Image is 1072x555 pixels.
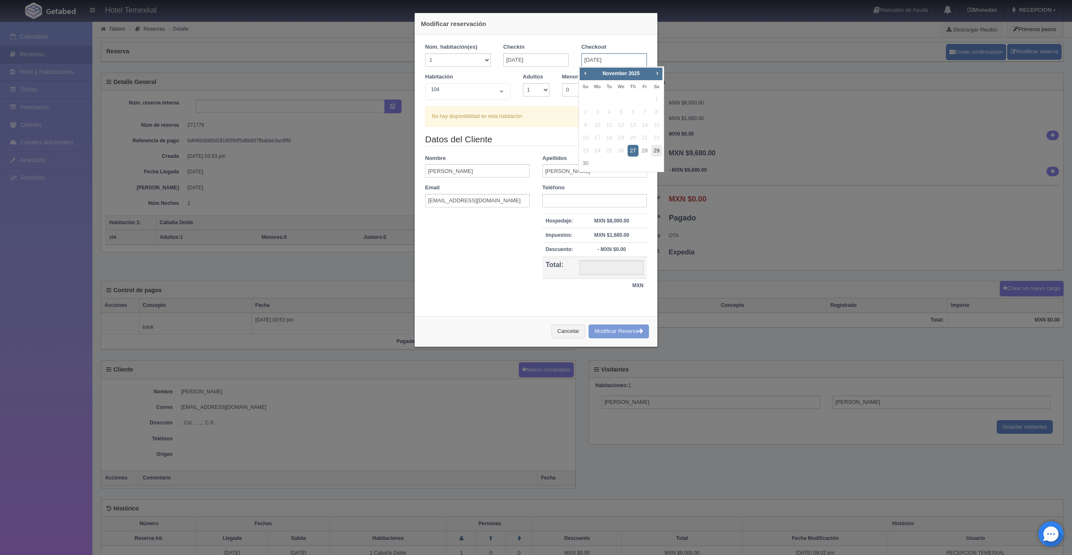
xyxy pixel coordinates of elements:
[604,132,615,144] span: 18
[580,157,591,170] a: 30
[632,283,644,288] strong: MXN
[651,145,662,157] a: 29
[615,145,626,157] span: 26
[580,119,591,131] span: 9
[542,214,576,228] th: Hospedaje:
[542,184,565,192] label: Teléfono
[429,85,493,94] span: 104
[594,232,629,238] strong: MXN $1,680.00
[639,145,650,157] a: 28
[592,119,603,131] span: 10
[651,106,662,118] span: 8
[592,132,603,144] span: 17
[607,84,612,89] span: Tuesday
[615,106,626,118] span: 5
[615,132,626,144] span: 19
[615,119,626,131] span: 12
[628,106,638,118] span: 6
[583,84,589,89] span: Sunday
[581,53,647,67] input: DD-MM-AAAA
[580,145,591,157] span: 23
[421,19,651,28] h4: Modificar reservación
[425,43,477,51] label: Núm. habitación(es)
[425,184,440,192] label: Email
[542,154,567,162] label: Apellidos
[651,93,662,105] span: 1
[542,257,576,279] th: Total:
[594,84,601,89] span: Monday
[604,145,615,157] span: 25
[639,119,650,131] span: 14
[581,68,590,78] a: Prev
[617,84,624,89] span: Wednesday
[639,106,650,118] span: 7
[639,132,650,144] span: 21
[654,70,660,76] span: Next
[592,106,603,118] span: 3
[651,132,662,144] span: 22
[552,325,585,338] button: Cancelar
[503,43,525,51] label: Checkin
[604,106,615,118] span: 4
[580,106,591,118] span: 2
[602,71,627,76] span: November
[651,119,662,131] span: 15
[425,133,647,146] legend: Datos del Cliente
[628,132,638,144] span: 20
[581,43,606,51] label: Checkout
[429,85,434,99] input: Seleccionar hab.
[628,71,640,76] span: 2025
[597,246,625,252] strong: - MXN $0.00
[653,68,662,78] a: Next
[542,243,576,257] th: Descuento:
[594,218,629,224] strong: MXN $8,000.00
[503,53,569,67] input: DD-MM-AAAA
[642,84,647,89] span: Friday
[628,119,638,131] span: 13
[425,106,647,127] div: No hay disponibilidad en esta habitación
[425,154,446,162] label: Nombre
[592,145,603,157] span: 24
[654,84,659,89] span: Saturday
[523,73,543,81] label: Adultos
[425,73,453,81] label: Habitación
[580,132,591,144] span: 16
[604,119,615,131] span: 11
[630,84,636,89] span: Thursday
[628,145,638,157] a: 27
[562,73,584,81] label: Menores
[582,70,589,76] span: Prev
[542,228,576,242] th: Impuestos:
